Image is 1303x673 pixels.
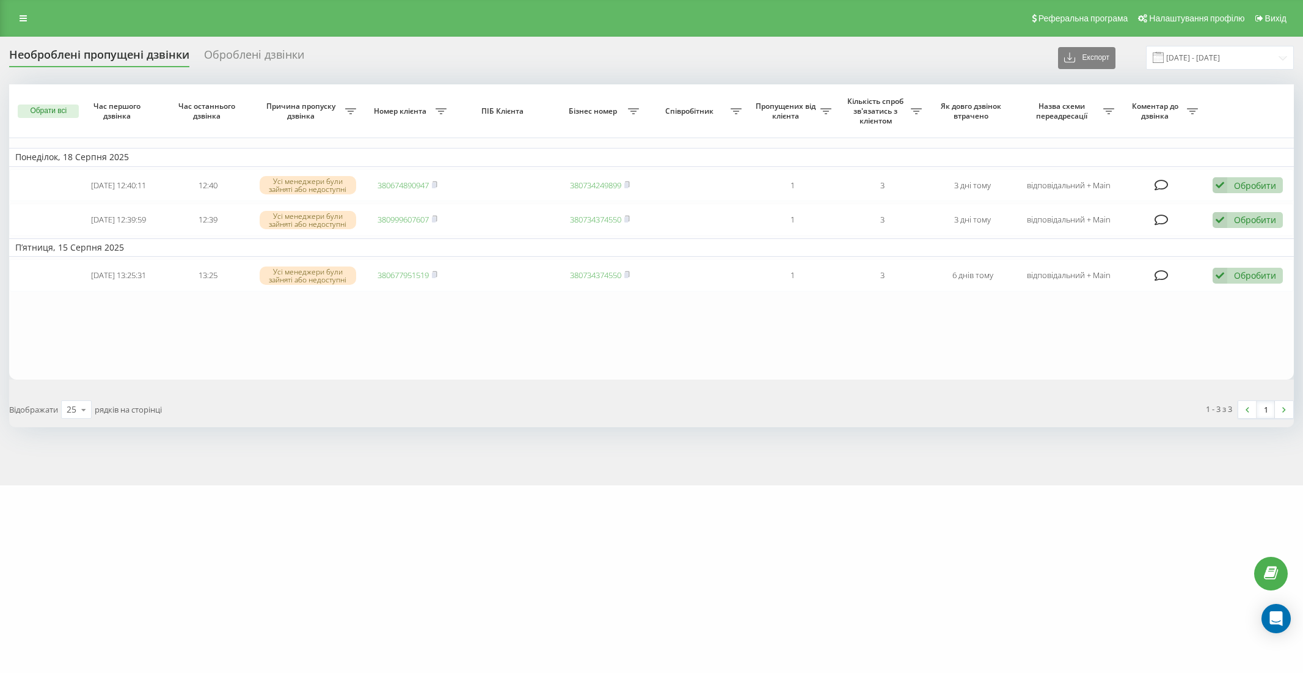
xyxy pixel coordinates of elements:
[570,214,621,225] a: 380734374550
[368,106,435,116] span: Номер клієнта
[9,48,189,67] div: Необроблені пропущені дзвінки
[260,101,346,120] span: Причина пропуску дзвінка
[1234,214,1276,226] div: Обробити
[163,204,253,236] td: 12:39
[67,403,76,416] div: 25
[204,48,304,67] div: Оброблені дзвінки
[928,204,1018,236] td: 3 дні тому
[73,259,163,292] td: [DATE] 13:25:31
[1234,270,1276,281] div: Обробити
[651,106,731,116] span: Співробітник
[570,180,621,191] a: 380734249899
[754,101,820,120] span: Пропущених від клієнта
[1149,13,1244,23] span: Налаштування профілю
[9,238,1294,257] td: П’ятниця, 15 Серпня 2025
[73,204,163,236] td: [DATE] 12:39:59
[1058,47,1115,69] button: Експорт
[9,404,58,415] span: Відображати
[748,169,838,202] td: 1
[748,204,838,236] td: 1
[844,97,910,125] span: Кількість спроб зв'язатись з клієнтом
[9,148,1294,166] td: Понеділок, 18 Серпня 2025
[260,267,356,285] div: Усі менеджери були зайняті або недоступні
[838,169,927,202] td: 3
[938,101,1007,120] span: Як довго дзвінок втрачено
[1018,259,1120,292] td: відповідальний + Main
[378,270,429,281] a: 380677951519
[1024,101,1103,120] span: Назва схеми переадресації
[163,259,253,292] td: 13:25
[378,214,429,225] a: 380999607607
[1265,13,1287,23] span: Вихід
[561,106,628,116] span: Бізнес номер
[73,169,163,202] td: [DATE] 12:40:11
[95,404,162,415] span: рядків на сторінці
[748,259,838,292] td: 1
[163,169,253,202] td: 12:40
[260,176,356,194] div: Усі менеджери були зайняті або недоступні
[173,101,243,120] span: Час останнього дзвінка
[928,259,1018,292] td: 6 днів тому
[378,180,429,191] a: 380674890947
[260,211,356,229] div: Усі менеджери були зайняті або недоступні
[570,270,621,281] a: 380734374550
[463,106,544,116] span: ПІБ Клієнта
[84,101,153,120] span: Час першого дзвінка
[928,169,1018,202] td: 3 дні тому
[1018,169,1120,202] td: відповідальний + Main
[18,105,79,118] button: Обрати всі
[1257,401,1275,418] a: 1
[838,259,927,292] td: 3
[1126,101,1187,120] span: Коментар до дзвінка
[1038,13,1128,23] span: Реферальна програма
[1018,204,1120,236] td: відповідальний + Main
[838,204,927,236] td: 3
[1234,180,1276,191] div: Обробити
[1261,604,1291,633] div: Open Intercom Messenger
[1206,403,1232,415] div: 1 - 3 з 3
